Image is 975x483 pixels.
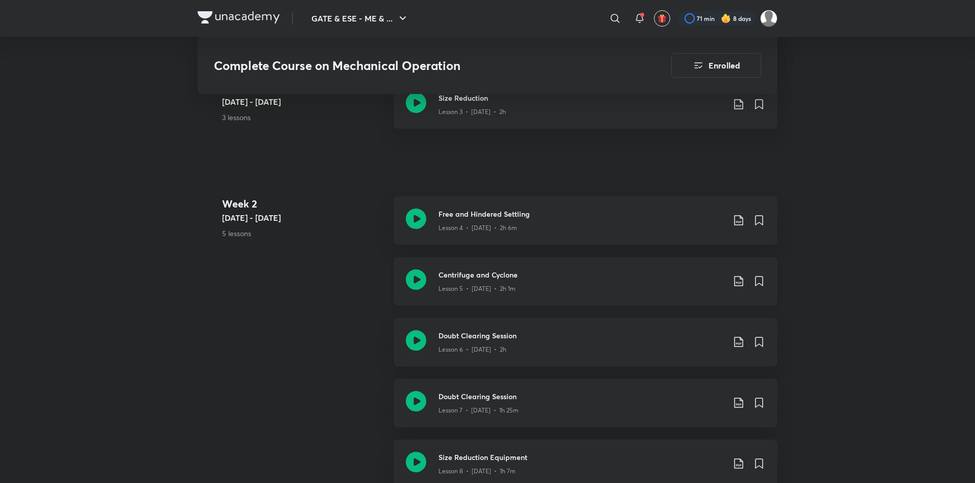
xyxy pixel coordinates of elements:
img: Company Logo [198,11,280,24]
p: Lesson 7 • [DATE] • 1h 25m [438,406,519,415]
p: Lesson 4 • [DATE] • 2h 6m [438,223,517,233]
a: Doubt Clearing SessionLesson 7 • [DATE] • 1h 25m [394,379,777,440]
p: 3 lessons [222,112,385,123]
a: Centrifuge and CycloneLesson 5 • [DATE] • 2h 1m [394,257,777,318]
h5: [DATE] - [DATE] [222,212,385,224]
button: avatar [654,10,670,27]
a: Free and Hindered SettlingLesson 4 • [DATE] • 2h 6m [394,196,777,257]
button: Enrolled [671,53,761,78]
p: Lesson 5 • [DATE] • 2h 1m [438,284,516,293]
h5: [DATE] - [DATE] [222,96,385,108]
p: Lesson 3 • [DATE] • 2h [438,107,506,117]
h3: Centrifuge and Cyclone [438,269,724,280]
h3: Size Reduction [438,93,724,103]
img: avatar [657,14,667,23]
h3: Doubt Clearing Session [438,391,724,402]
h3: Size Reduction Equipment [438,452,724,463]
img: streak [721,13,731,24]
h3: Complete Course on Mechanical Operation [214,58,614,73]
p: 5 lessons [222,228,385,239]
img: Prakhar Mishra [760,10,777,27]
button: GATE & ESE - ME & ... [305,8,415,29]
p: Lesson 8 • [DATE] • 1h 7m [438,467,516,476]
a: Company Logo [198,11,280,26]
p: Lesson 6 • [DATE] • 2h [438,345,506,354]
h3: Free and Hindered Settling [438,209,724,219]
a: Doubt Clearing SessionLesson 6 • [DATE] • 2h [394,318,777,379]
a: Size ReductionLesson 3 • [DATE] • 2h [394,80,777,141]
h4: Week 2 [222,196,385,212]
h3: Doubt Clearing Session [438,330,724,341]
